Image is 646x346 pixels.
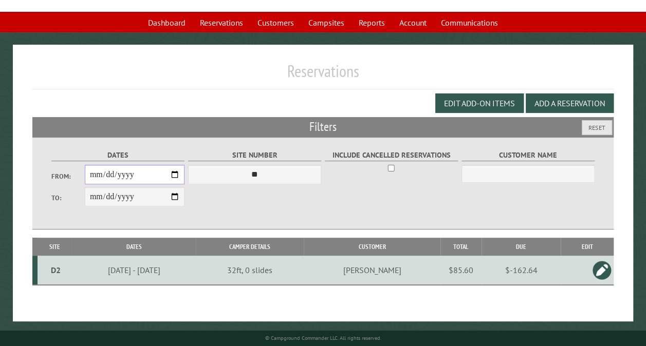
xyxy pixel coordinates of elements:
[196,238,304,256] th: Camper Details
[196,256,304,285] td: 32ft, 0 slides
[440,256,482,285] td: $85.60
[304,256,440,285] td: [PERSON_NAME]
[142,13,192,32] a: Dashboard
[353,13,391,32] a: Reports
[526,93,614,113] button: Add a Reservation
[51,171,85,181] label: From:
[188,149,321,161] label: Site Number
[251,13,300,32] a: Customers
[73,265,194,275] div: [DATE] - [DATE]
[435,93,524,113] button: Edit Add-on Items
[302,13,350,32] a: Campsites
[393,13,433,32] a: Account
[38,238,72,256] th: Site
[51,149,184,161] label: Dates
[32,117,614,137] h2: Filters
[51,193,85,203] label: To:
[582,120,612,135] button: Reset
[72,238,196,256] th: Dates
[325,149,458,161] label: Include Cancelled Reservations
[440,238,482,256] th: Total
[32,61,614,89] h1: Reservations
[304,238,440,256] th: Customer
[462,149,595,161] label: Customer Name
[42,265,70,275] div: D2
[194,13,249,32] a: Reservations
[482,256,561,285] td: $-162.64
[265,335,381,341] small: © Campground Commander LLC. All rights reserved.
[561,238,614,256] th: Edit
[482,238,561,256] th: Due
[435,13,504,32] a: Communications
